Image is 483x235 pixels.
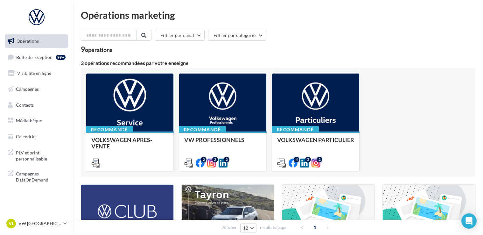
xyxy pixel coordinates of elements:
[16,134,37,139] span: Calendrier
[272,126,319,133] div: Recommandé
[201,157,206,162] div: 2
[310,222,320,232] span: 1
[5,217,68,230] a: VL VW [GEOGRAPHIC_DATA]
[4,67,69,80] a: Visibilité en ligne
[294,157,299,162] div: 4
[18,220,61,227] p: VW [GEOGRAPHIC_DATA]
[86,126,133,133] div: Recommandé
[212,157,218,162] div: 2
[16,169,66,183] span: Campagnes DataOnDemand
[81,61,475,66] div: 3 opérations recommandées par votre enseigne
[91,136,152,150] span: VOLKSWAGEN APRES-VENTE
[4,34,69,48] a: Opérations
[4,167,69,186] a: Campagnes DataOnDemand
[240,224,256,232] button: 12
[179,126,226,133] div: Recommandé
[184,136,244,143] span: VW PROFESSIONNELS
[317,157,322,162] div: 2
[16,118,42,123] span: Médiathèque
[17,70,51,76] span: Visibilité en ligne
[85,47,112,53] div: opérations
[81,46,112,53] div: 9
[16,86,39,92] span: Campagnes
[4,114,69,127] a: Médiathèque
[222,224,237,231] span: Afficher
[243,225,248,231] span: 12
[81,10,475,20] div: Opérations marketing
[56,55,66,60] div: 99+
[4,82,69,96] a: Campagnes
[461,213,477,229] div: Open Intercom Messenger
[4,130,69,143] a: Calendrier
[305,157,311,162] div: 3
[9,220,14,227] span: VL
[224,157,229,162] div: 2
[4,98,69,112] a: Contacts
[16,54,52,60] span: Boîte de réception
[16,148,66,162] span: PLV et print personnalisable
[155,30,205,41] button: Filtrer par canal
[16,102,34,107] span: Contacts
[4,50,69,64] a: Boîte de réception99+
[4,146,69,165] a: PLV et print personnalisable
[277,136,354,143] span: VOLKSWAGEN PARTICULIER
[208,30,266,41] button: Filtrer par catégorie
[260,224,286,231] span: résultats/page
[17,38,39,44] span: Opérations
